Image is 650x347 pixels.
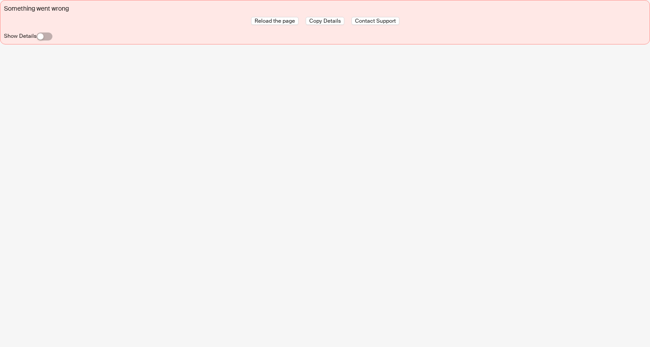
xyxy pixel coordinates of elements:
span: Copy Details [309,17,341,24]
span: Reload the page [255,17,295,24]
div: Something went wrong [4,4,646,13]
button: Copy Details [306,17,344,25]
button: Reload the page [251,17,299,25]
span: Contact Support [355,17,396,24]
label: Show Details [4,32,36,40]
button: Contact Support [351,17,399,25]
